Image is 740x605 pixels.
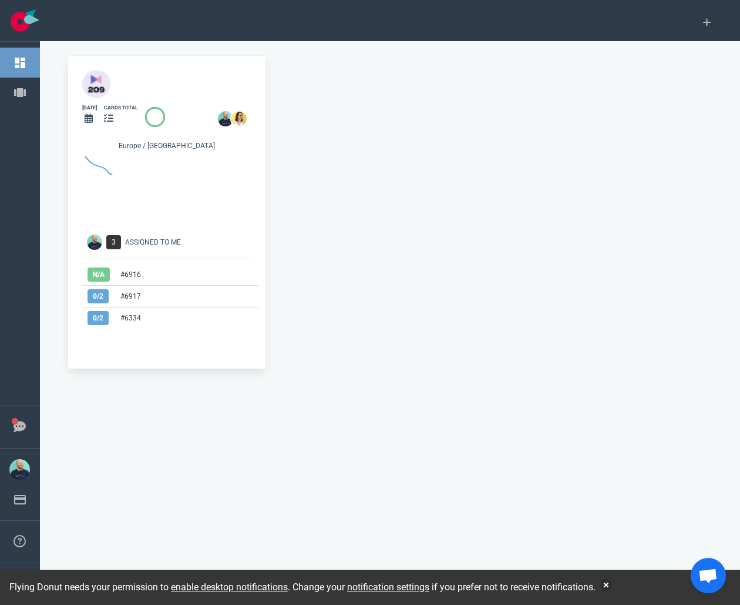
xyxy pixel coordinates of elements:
div: Europe / [GEOGRAPHIC_DATA] [82,141,251,153]
img: 26 [218,111,233,126]
img: Avatar [87,235,102,250]
a: #6334 [120,314,141,322]
a: #6916 [120,270,141,279]
div: [DATE] [82,104,97,112]
span: 0 / 2 [88,289,109,303]
span: . Change your if you prefer not to receive notifications. [288,581,596,593]
span: N/A [88,268,110,282]
img: 40 [82,70,110,98]
div: Assigned To Me [125,237,258,248]
div: Ouvrir le chat [691,558,726,593]
span: Flying Donut needs your permission to [9,581,288,593]
img: 26 [231,111,247,126]
a: enable desktop notifications [171,581,288,593]
span: 3 [106,235,121,249]
div: cards total [104,104,138,112]
span: 0 / 2 [88,311,109,325]
a: notification settings [347,581,429,593]
a: #6917 [120,292,141,300]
